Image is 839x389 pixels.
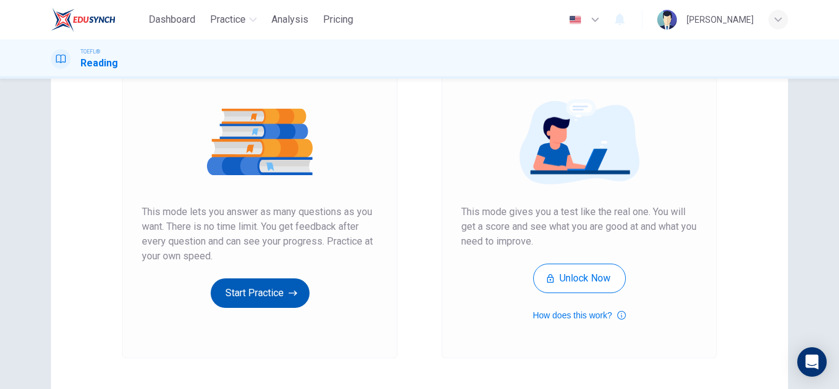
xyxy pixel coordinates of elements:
[211,278,310,308] button: Start Practice
[461,205,697,249] span: This mode gives you a test like the real one. You will get a score and see what you are good at a...
[205,9,262,31] button: Practice
[318,9,358,31] button: Pricing
[533,308,625,323] button: How does this work?
[568,15,583,25] img: en
[149,12,195,27] span: Dashboard
[144,9,200,31] button: Dashboard
[797,347,827,377] div: Open Intercom Messenger
[51,7,115,32] img: EduSynch logo
[533,264,626,293] button: Unlock Now
[323,12,353,27] span: Pricing
[80,56,118,71] h1: Reading
[80,47,100,56] span: TOEFL®
[142,205,378,264] span: This mode lets you answer as many questions as you want. There is no time limit. You get feedback...
[687,12,754,27] div: [PERSON_NAME]
[210,12,246,27] span: Practice
[51,7,144,32] a: EduSynch logo
[271,12,308,27] span: Analysis
[267,9,313,31] button: Analysis
[657,10,677,29] img: Profile picture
